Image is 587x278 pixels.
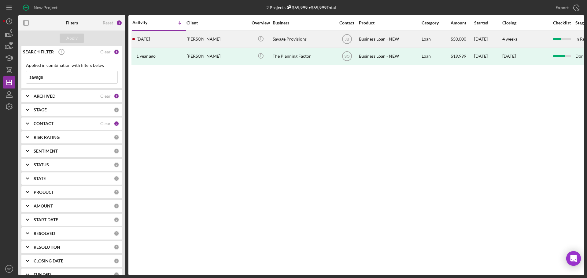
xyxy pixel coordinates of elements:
div: 0 [114,231,119,236]
div: 0 [114,244,119,250]
b: SENTIMENT [34,149,58,153]
div: [PERSON_NAME] [186,48,248,64]
b: START DATE [34,217,58,222]
div: 3 [114,121,119,126]
div: 0 [114,272,119,277]
time: 2024-03-27 14:14 [136,54,156,59]
text: JB [345,37,349,42]
div: Clear [100,49,111,54]
div: Contact [335,20,358,25]
time: 4 weeks [502,36,517,42]
b: STATUS [34,162,49,167]
div: Loan [422,48,450,64]
div: Business Loan - NEW [359,31,420,47]
div: 0 [114,190,119,195]
div: Export [556,2,569,14]
div: 0 [114,135,119,140]
div: 0 [114,148,119,154]
div: Overview [249,20,272,25]
div: Category [422,20,450,25]
b: ARCHIVED [34,94,55,99]
span: $50,000 [451,36,466,42]
b: CONTACT [34,121,54,126]
div: 1 [114,49,119,55]
div: Closing [502,20,548,25]
div: 0 [114,176,119,181]
div: Apply [66,34,78,43]
div: Business Loan - NEW [359,48,420,64]
div: [DATE] [474,48,502,64]
div: Applied in combination with filters below [26,63,118,68]
text: SO [344,54,349,59]
div: [PERSON_NAME] [186,31,248,47]
time: 2025-08-18 17:00 [136,37,150,42]
div: Clear [100,94,111,99]
button: Apply [60,34,84,43]
b: AMOUNT [34,204,53,208]
div: 0 [114,203,119,209]
b: CLOSING DATE [34,258,63,263]
div: Business [273,20,334,25]
button: Export [549,2,584,14]
div: Loan [422,31,450,47]
div: [DATE] [474,31,502,47]
b: STATE [34,176,46,181]
div: Clear [100,121,111,126]
div: 0 [114,162,119,168]
text: SO [7,267,11,271]
div: The Planning Factor [273,48,334,64]
b: FUNDED [34,272,51,277]
div: 0 [114,107,119,113]
b: RISK RATING [34,135,60,140]
div: 0 [114,258,119,264]
b: RESOLVED [34,231,55,236]
div: [DATE] [502,54,516,59]
b: PRODUCT [34,190,54,195]
div: 0 [114,217,119,222]
div: $19,999 [451,48,474,64]
button: SO [3,263,15,275]
b: SEARCH FILTER [23,49,54,54]
div: Checklist [549,20,575,25]
div: Client [186,20,248,25]
div: $69,999 [286,5,308,10]
div: Reset [103,20,113,25]
div: Product [359,20,420,25]
button: New Project [18,2,64,14]
div: 2 Projects • $69,999 Total [266,5,336,10]
div: New Project [34,2,57,14]
div: Amount [451,20,474,25]
div: Open Intercom Messenger [566,251,581,266]
b: STAGE [34,107,47,112]
div: 2 [114,93,119,99]
b: Filters [66,20,78,25]
div: Savage Provisions [273,31,334,47]
b: RESOLUTION [34,245,60,250]
div: Started [474,20,502,25]
div: 6 [116,20,122,26]
div: Activity [132,20,159,25]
